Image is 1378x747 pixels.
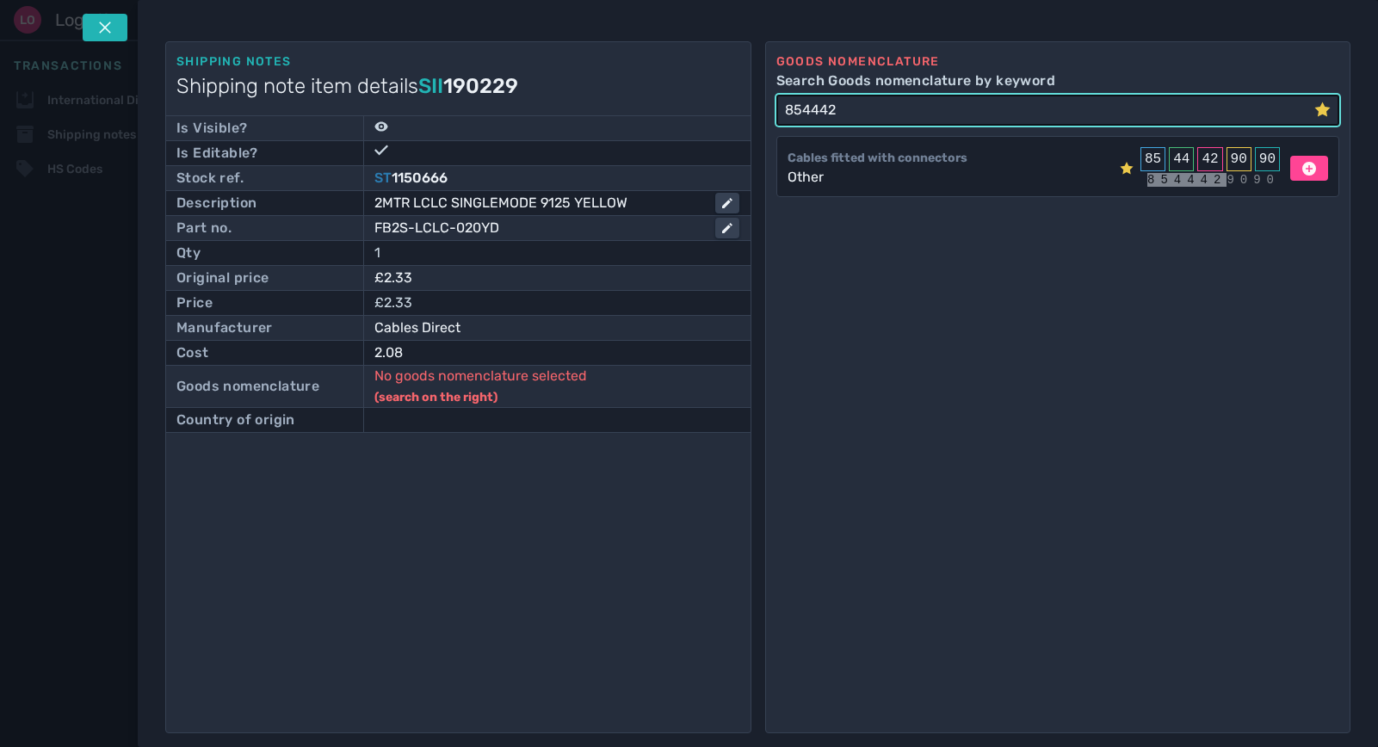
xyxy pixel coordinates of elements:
label: Search Goods nomenclature by keyword [776,71,1339,91]
div: 1 [374,243,738,263]
div: Is Editable? [176,143,258,164]
div: 42 [1197,147,1222,171]
div: 90 [1227,147,1251,171]
div: Description [176,193,256,213]
div: Country of origin [176,410,295,430]
p: No goods nomenclature selected [374,366,738,407]
div: Original price [176,268,269,288]
div: Cables Direct [374,318,714,338]
div: Goods nomenclature [776,52,1339,71]
div: FB2S-LCLC-020YD [374,218,701,238]
mark: 854442 [1147,173,1227,187]
div: £2.33 [374,293,738,313]
div: Qty [176,243,201,263]
span: (search on the right) [374,390,497,404]
div: Manufacturer [176,318,273,338]
div: 2MTR LCLC SINGLEMODE 9125 YELLOW [374,193,701,213]
div: 85 [1140,147,1165,171]
div: 90 [1255,147,1280,171]
span: 1150666 [392,170,448,186]
span: SII [418,74,443,98]
div: Price [176,293,213,313]
div: 2.08 [374,343,714,363]
div: 9090 [1140,171,1283,189]
div: Shipping notes [176,52,739,71]
span: 190229 [443,74,518,98]
div: Cables fitted with connectors [788,149,967,167]
div: Stock ref. [176,168,244,188]
button: Tap escape key to close [83,14,127,41]
div: Part no. [176,218,232,238]
div: 44 [1169,147,1194,171]
div: £2.33 [374,268,714,288]
span: ST [374,170,392,186]
div: Other [788,167,947,188]
input: Search Goods nomenclature by keyword [778,96,1314,124]
h1: Shipping note item details [176,71,739,102]
div: Goods nomenclature [176,376,319,397]
div: Cost [176,343,209,363]
div: Is Visible? [176,118,247,139]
